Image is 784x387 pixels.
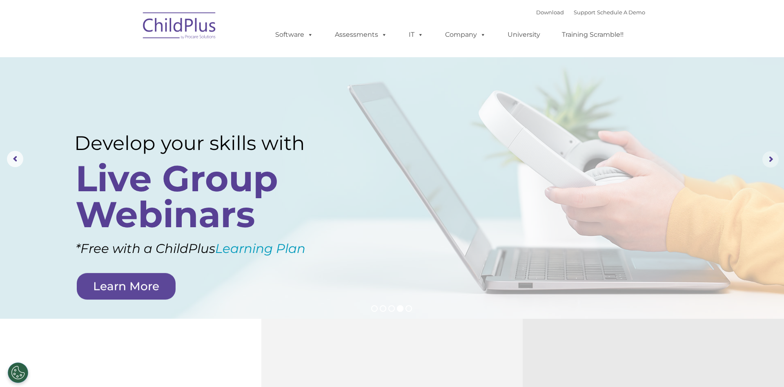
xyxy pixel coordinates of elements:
rs-layer: *Free with a ChildPlus [76,237,352,260]
a: University [499,27,548,43]
a: Training Scramble!! [554,27,632,43]
img: ChildPlus by Procare Solutions [139,7,220,47]
a: Download [536,9,564,16]
span: Phone number [114,87,148,94]
iframe: Chat Widget [650,299,784,387]
rs-layer: Live Group Webinars [76,161,330,233]
a: Company [437,27,494,43]
a: Schedule A Demo [597,9,645,16]
span: Last name [114,54,138,60]
a: IT [401,27,432,43]
a: Learning Plan [215,241,305,256]
a: Assessments [327,27,395,43]
button: Cookies Settings [8,362,28,383]
font: | [536,9,645,16]
rs-layer: Develop your skills with [74,132,334,155]
a: Learn More [77,273,176,300]
a: Software [267,27,321,43]
a: Support [574,9,595,16]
